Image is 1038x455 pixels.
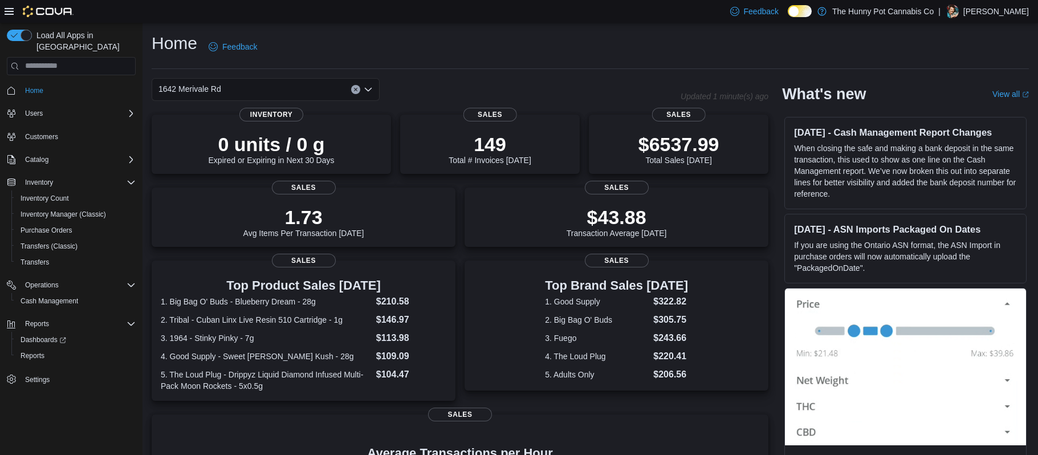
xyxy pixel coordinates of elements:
span: Home [21,83,136,97]
dd: $206.56 [653,368,688,381]
dt: 1. Big Bag O' Buds - Blueberry Dream - 28g [161,296,372,307]
input: Dark Mode [788,5,812,17]
span: Load All Apps in [GEOGRAPHIC_DATA] [32,30,136,52]
span: Customers [25,132,58,141]
p: 1.73 [243,206,364,229]
svg: External link [1022,91,1029,98]
a: Reports [16,349,49,363]
a: Settings [21,373,54,387]
dt: 3. 1964 - Stinky Pinky - 7g [161,332,372,344]
p: When closing the safe and making a bank deposit in the same transaction, this used to show as one... [794,143,1017,200]
dd: $113.98 [376,331,446,345]
a: Customers [21,130,63,144]
span: Dark Mode [788,17,788,18]
button: Open list of options [364,85,373,94]
dd: $104.47 [376,368,446,381]
button: Reports [11,348,140,364]
span: Inventory [239,108,303,121]
button: Inventory Manager (Classic) [11,206,140,222]
span: Inventory Manager (Classic) [16,208,136,221]
h3: Top Product Sales [DATE] [161,279,446,292]
a: Dashboards [16,333,71,347]
span: Sales [652,108,706,121]
div: Avg Items Per Transaction [DATE] [243,206,364,238]
span: Reports [21,351,44,360]
button: Catalog [21,153,53,166]
p: 0 units / 0 g [209,133,335,156]
span: Operations [25,281,59,290]
span: Cash Management [16,294,136,308]
dd: $322.82 [653,295,688,308]
a: View allExternal link [992,90,1029,99]
span: Settings [21,372,136,386]
span: Transfers (Classic) [21,242,78,251]
p: The Hunny Pot Cannabis Co [832,5,934,18]
dd: $210.58 [376,295,446,308]
span: Sales [463,108,517,121]
p: | [938,5,941,18]
dt: 3. Fuego [545,332,649,344]
div: Total Sales [DATE] [638,133,719,165]
a: Dashboards [11,332,140,348]
span: Inventory Manager (Classic) [21,210,106,219]
span: Transfers (Classic) [16,239,136,253]
button: Cash Management [11,293,140,309]
dt: 2. Big Bag O' Buds [545,314,649,326]
a: Inventory Count [16,192,74,205]
p: $43.88 [567,206,667,229]
button: Catalog [2,152,140,168]
h1: Home [152,32,197,55]
div: Transaction Average [DATE] [567,206,667,238]
span: Sales [272,181,336,194]
button: Inventory [2,174,140,190]
dt: 5. The Loud Plug - Drippyz Liquid Diamond Infused Multi-Pack Moon Rockets - 5x0.5g [161,369,372,392]
span: Dashboards [16,333,136,347]
span: Reports [25,319,49,328]
button: Purchase Orders [11,222,140,238]
dt: 4. The Loud Plug [545,351,649,362]
button: Reports [21,317,54,331]
span: Feedback [222,41,257,52]
dt: 2. Tribal - Cuban Linx Live Resin 510 Cartridge - 1g [161,314,372,326]
button: Customers [2,128,140,145]
span: Users [25,109,43,118]
span: Home [25,86,43,95]
dt: 1. Good Supply [545,296,649,307]
span: Sales [585,254,649,267]
p: 149 [449,133,531,156]
span: Sales [272,254,336,267]
span: Inventory [25,178,53,187]
span: Operations [21,278,136,292]
dd: $109.09 [376,350,446,363]
span: Settings [25,375,50,384]
a: Inventory Manager (Classic) [16,208,111,221]
img: Cova [23,6,74,17]
span: Cash Management [21,296,78,306]
a: Home [21,84,48,97]
span: Catalog [25,155,48,164]
dt: 4. Good Supply - Sweet [PERSON_NAME] Kush - 28g [161,351,372,362]
button: Clear input [351,85,360,94]
span: Feedback [744,6,779,17]
p: Updated 1 minute(s) ago [681,92,768,101]
span: Transfers [21,258,49,267]
button: Reports [2,316,140,332]
span: Users [21,107,136,120]
p: $6537.99 [638,133,719,156]
dd: $305.75 [653,313,688,327]
span: Transfers [16,255,136,269]
button: Operations [21,278,63,292]
span: 1642 Merivale Rd [158,82,221,96]
span: Inventory [21,176,136,189]
span: Inventory Count [16,192,136,205]
button: Users [21,107,47,120]
span: Sales [585,181,649,194]
span: Customers [21,129,136,144]
span: Reports [16,349,136,363]
dt: 5. Adults Only [545,369,649,380]
dd: $146.97 [376,313,446,327]
button: Inventory Count [11,190,140,206]
a: Transfers (Classic) [16,239,82,253]
h3: Top Brand Sales [DATE] [545,279,688,292]
h3: [DATE] - Cash Management Report Changes [794,127,1017,138]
